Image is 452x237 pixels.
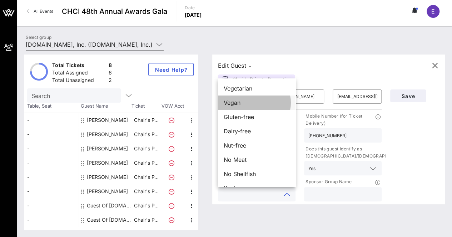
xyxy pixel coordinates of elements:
[337,91,377,102] input: Email*
[52,69,106,78] div: Total Assigned
[148,63,194,76] button: Need Help?
[185,4,202,11] p: Date
[132,170,160,184] p: Chair's P…
[52,77,106,86] div: Total Unassigned
[132,156,160,170] p: Chair's P…
[160,103,185,110] span: VOW Acct
[87,170,128,184] div: Joleen Rivera
[78,103,131,110] span: Guest Name
[154,67,188,73] span: Need Help?
[132,199,160,213] p: Chair's P…
[185,11,202,19] p: [DATE]
[24,184,78,199] div: -
[224,98,240,107] span: Vegan
[24,156,78,170] div: -
[87,141,128,156] div: Jason Everett
[24,170,78,184] div: -
[26,35,51,40] label: Select group
[218,61,251,71] div: Edit Guest
[87,156,128,170] div: Jessica Reeves
[396,93,420,99] span: Save
[24,213,78,227] div: -
[224,170,256,178] span: No Shellfish
[390,89,426,102] button: Save
[431,8,435,15] span: E
[23,6,58,17] a: All Events
[224,113,254,121] span: Gluten-free
[132,127,160,141] p: Chair's P…
[24,103,78,110] span: Table, Seat
[132,184,160,199] p: Chair's P…
[132,113,160,127] p: Chair's P…
[34,9,53,14] span: All Events
[224,155,247,164] span: No Meat
[304,145,410,160] p: Does this guest identify as [DEMOGRAPHIC_DATA]/[DEMOGRAPHIC_DATA]?
[132,141,160,156] p: Chair's P…
[280,91,320,102] input: Last Name*
[427,5,439,18] div: E
[87,113,128,127] div: Aaron Hernandez
[87,199,132,213] div: Guest Of Amazon.com, Inc.
[24,113,78,127] div: -
[87,184,128,199] div: Olivia Igbokwe Curry
[304,161,382,175] div: Yes
[304,178,352,186] p: Sponsor Group Name
[224,84,252,93] span: Vegetarian
[131,103,160,110] span: Ticket
[109,62,112,71] div: 8
[132,213,160,227] p: Chair's P…
[308,166,316,171] div: Yes
[109,77,112,86] div: 2
[224,127,251,135] span: Dairy-free
[87,127,128,141] div: Jade Cabrera
[24,127,78,141] div: -
[304,113,375,127] p: Mobile Number (for Ticket Delivery)
[62,6,167,17] span: CHCI 48th Annual Awards Gala
[224,184,242,192] span: Kosher
[224,141,246,150] span: Nut-free
[24,199,78,213] div: -
[24,141,78,156] div: -
[87,213,132,227] div: Guest Of Amazon.com, Inc.
[218,74,295,85] div: Chair's Private Reception
[109,69,112,78] div: 6
[52,62,106,71] div: Total Tickets
[249,63,251,69] span: -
